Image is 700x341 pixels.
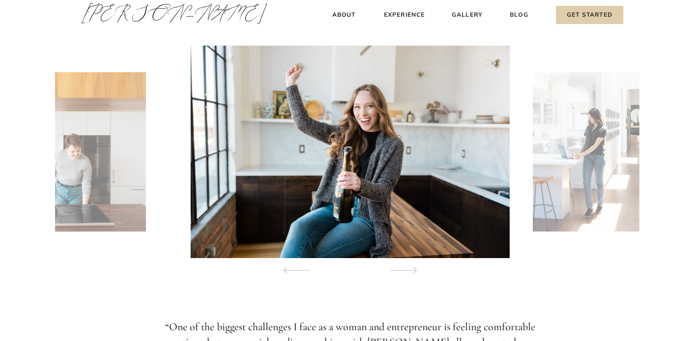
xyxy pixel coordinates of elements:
[138,3,563,16] h3: SF Bay Area Brand Photographer
[508,10,530,20] a: Blog
[451,10,484,20] a: Gallery
[382,10,426,20] a: Experience
[532,72,639,232] img: Interior Designer standing in kitchen working on her laptop
[190,46,510,258] img: Woman sitting on top of the counter in the kitchen in an urban loft popping champagne
[180,20,520,33] h3: Available for travel nationwide
[329,10,358,20] a: About
[556,6,623,24] a: Get Started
